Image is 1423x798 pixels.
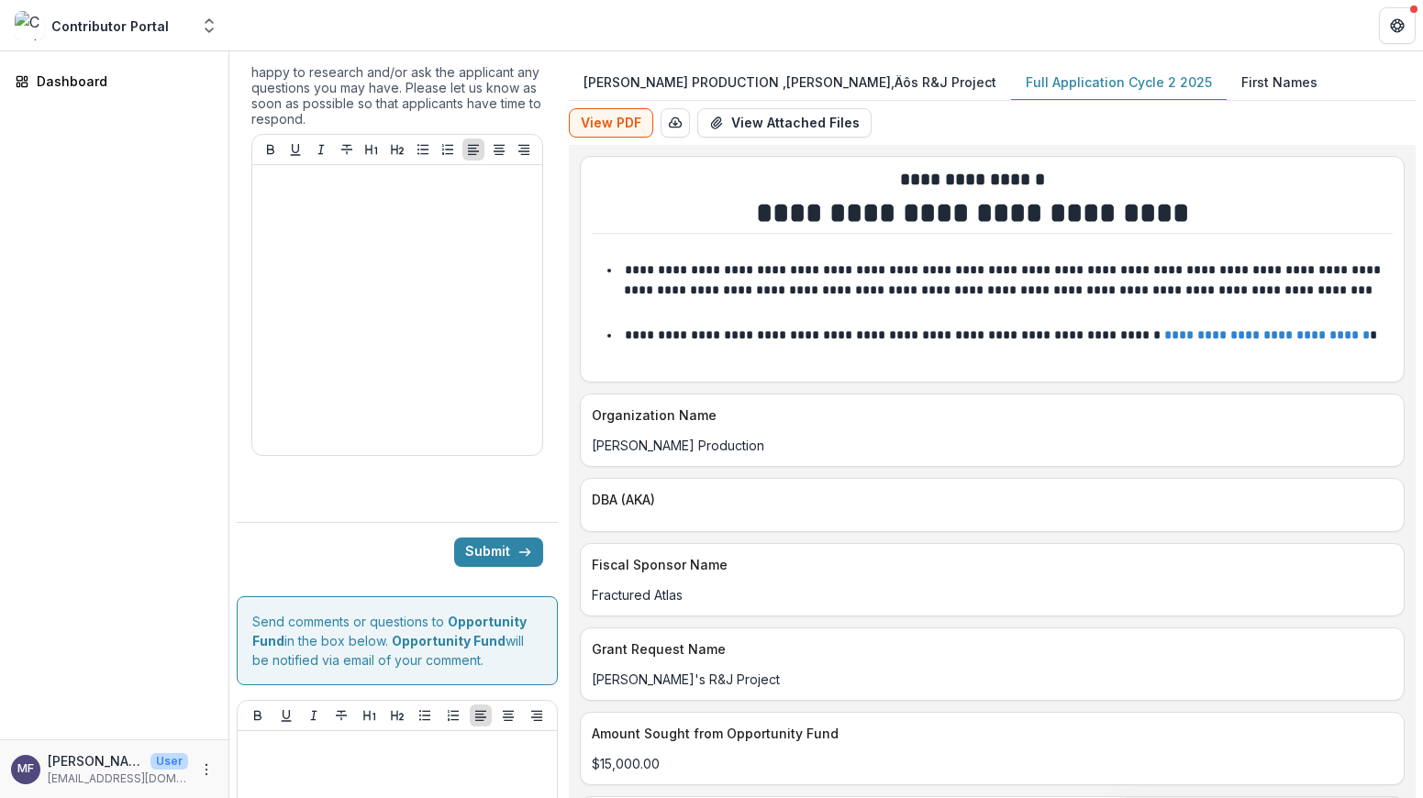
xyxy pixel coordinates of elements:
button: View Attached Files [697,108,872,138]
p: First Names [1241,72,1317,92]
div: (Optional) Opportunity Fund's staff team is happy to research and/or ask the applicant any questi... [251,49,543,134]
button: Open entity switcher [196,7,222,44]
button: Heading 2 [386,704,408,726]
button: Bold [260,139,282,161]
p: $15,000.00 [592,754,1393,773]
button: View PDF [569,108,653,138]
button: Align Left [462,139,484,161]
p: [PERSON_NAME] PRODUCTION ‚[PERSON_NAME]‚Äôs R&J Project [584,72,996,92]
p: [PERSON_NAME]'s R&J Project [592,670,1393,689]
button: Ordered List [442,704,464,726]
button: Italicize [303,704,325,726]
button: More [195,759,217,781]
div: Contributor Portal [51,17,169,36]
button: Get Help [1379,7,1416,44]
div: Monteze Freeland [17,763,34,775]
button: Strike [336,139,358,161]
button: Underline [275,704,297,726]
button: Heading 1 [361,139,383,161]
p: Fiscal Sponsor Name [592,555,1385,574]
button: Bullet List [412,139,434,161]
p: [PERSON_NAME] [48,751,143,770]
strong: Opportunity Fund [392,633,506,648]
p: Fractured Atlas [592,585,1393,604]
div: Send comments or questions to in the box below. will be notified via email of your comment. [237,596,558,685]
a: Dashboard [7,66,221,96]
strong: Opportunity Fund [252,614,527,648]
div: Dashboard [37,72,206,91]
img: Contributor Portal [15,11,44,40]
button: Align Right [513,139,535,161]
p: User [150,753,188,770]
p: [EMAIL_ADDRESS][DOMAIN_NAME] [48,770,188,787]
button: Align Center [497,704,519,726]
button: Align Right [526,704,548,726]
button: Underline [284,139,306,161]
button: Bullet List [414,704,436,726]
button: Italicize [310,139,332,161]
p: Amount Sought from Opportunity Fund [592,724,1385,743]
p: Full Application Cycle 2 2025 [1026,72,1212,92]
button: Align Center [488,139,510,161]
p: DBA (AKA) [592,490,1385,509]
p: [PERSON_NAME] Production [592,436,1393,455]
button: Strike [330,704,352,726]
button: Ordered List [437,139,459,161]
p: Organization Name [592,405,1385,425]
button: Submit [454,538,543,567]
button: Heading 1 [359,704,381,726]
p: Grant Request Name [592,639,1385,659]
button: Bold [247,704,269,726]
button: Heading 2 [386,139,408,161]
button: Align Left [470,704,492,726]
